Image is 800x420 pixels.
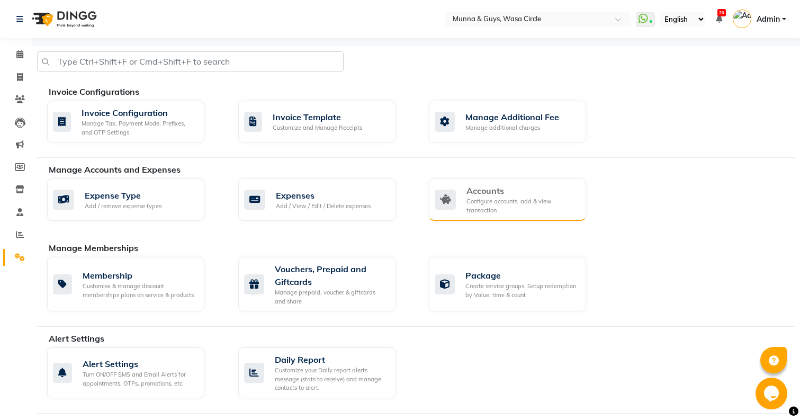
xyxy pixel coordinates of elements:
[238,178,414,221] a: ExpensesAdd / View / Edit / Delete expenses
[275,263,387,288] div: Vouchers, Prepaid and Giftcards
[465,282,578,299] div: Create service groups, Setup redemption by Value, time & count
[27,4,100,34] img: logo
[238,101,414,142] a: Invoice TemplateCustomize and Manage Receipts
[466,184,578,197] div: Accounts
[273,123,362,132] div: Customize and Manage Receipts
[429,178,604,221] a: AccountsConfigure accounts, add & view transaction
[238,257,414,311] a: Vouchers, Prepaid and GiftcardsManage prepaid, voucher & giftcards and share
[37,51,344,72] input: Type Ctrl+Shift+F or Cmd+Shift+F to search
[275,353,387,366] div: Daily Report
[276,202,371,211] div: Add / View / Edit / Delete expenses
[276,189,371,202] div: Expenses
[85,189,161,202] div: Expense Type
[85,202,161,211] div: Add / remove expense types
[273,111,362,123] div: Invoice Template
[47,178,222,221] a: Expense TypeAdd / remove expense types
[47,257,222,311] a: MembershipCustomise & manage discount memberships plans on service & products
[756,378,789,409] iframe: chat widget
[275,366,387,392] div: Customize your Daily report alerts message (stats to receive) and manage contacts to alert.
[465,111,559,123] div: Manage Additional Fee
[717,9,726,16] span: 20
[275,288,387,306] div: Manage prepaid, voucher & giftcards and share
[466,197,578,215] div: Configure accounts, add & view transaction
[83,269,196,282] div: Membership
[47,347,222,398] a: Alert SettingsTurn ON/OFF SMS and Email Alerts for appointments, OTPs, promotions, etc.
[83,370,196,388] div: Turn ON/OFF SMS and Email Alerts for appointments, OTPs, promotions, etc.
[82,106,196,119] div: Invoice Configuration
[429,101,604,142] a: Manage Additional FeeManage additional charges
[82,119,196,137] div: Manage Tax, Payment Mode, Prefixes, and OTP Settings
[83,282,196,299] div: Customise & manage discount memberships plans on service & products
[465,269,578,282] div: Package
[716,14,722,24] a: 20
[465,123,559,132] div: Manage additional charges
[733,10,751,28] img: Admin
[83,358,196,370] div: Alert Settings
[238,347,414,398] a: Daily ReportCustomize your Daily report alerts message (stats to receive) and manage contacts to ...
[47,101,222,142] a: Invoice ConfigurationManage Tax, Payment Mode, Prefixes, and OTP Settings
[429,257,604,311] a: PackageCreate service groups, Setup redemption by Value, time & count
[757,14,780,25] span: Admin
